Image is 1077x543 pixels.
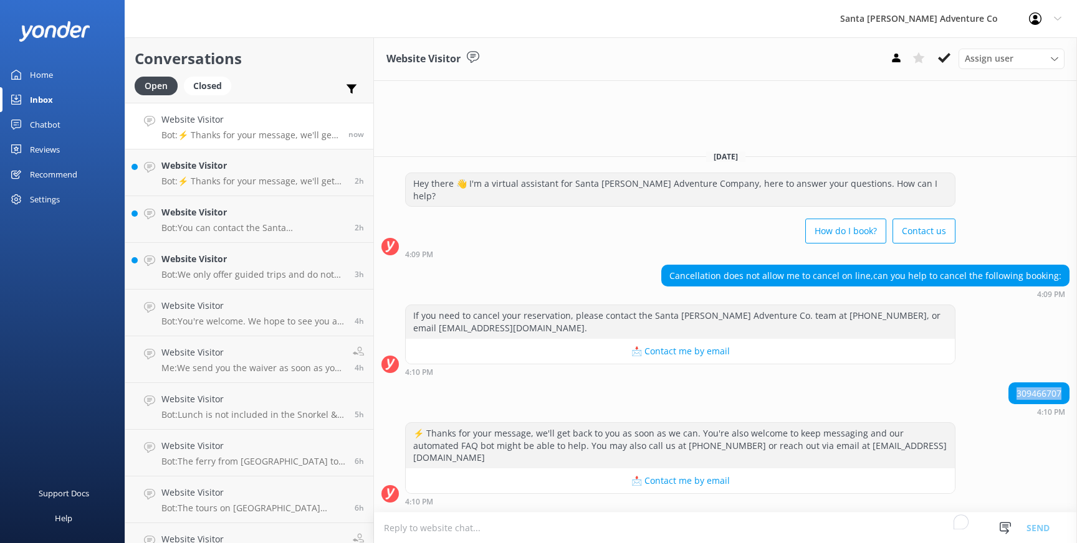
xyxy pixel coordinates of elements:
div: ⚡ Thanks for your message, we'll get back to you as soon as we can. You're also welcome to keep m... [406,423,955,468]
p: Bot: You can contact the Santa [PERSON_NAME] Adventure Co. team at [PHONE_NUMBER], or by emailing... [161,222,345,234]
span: Sep 01 2025 10:21am (UTC -07:00) America/Tijuana [355,409,364,420]
div: Assign User [959,49,1065,68]
p: Bot: ⚡ Thanks for your message, we'll get back to you as soon as we can. You're also welcome to k... [161,176,345,187]
span: [DATE] [706,151,745,162]
h4: Website Visitor [161,346,343,359]
div: Home [30,62,53,87]
h4: Website Visitor [161,252,345,266]
a: Website VisitorBot:We only offer guided trips and do not rent equipment.3h [125,243,373,290]
h4: Website Visitor [161,113,339,126]
div: Recommend [30,162,77,187]
span: Sep 01 2025 01:24pm (UTC -07:00) America/Tijuana [355,222,364,233]
div: Inbox [30,87,53,112]
a: Website VisitorBot:The tours on [GEOGRAPHIC_DATA][PERSON_NAME] take place at [GEOGRAPHIC_DATA].6h [125,476,373,523]
div: Reviews [30,137,60,162]
div: Open [135,77,178,95]
strong: 4:10 PM [405,498,433,506]
a: Closed [184,78,237,92]
strong: 4:10 PM [1037,408,1065,416]
div: Cancellation does not allow me to cancel on line,can you help to cancel the following booking: [662,265,1069,286]
h4: Website Visitor [161,205,345,219]
a: Website VisitorBot:The ferry from [GEOGRAPHIC_DATA] to the [GEOGRAPHIC_DATA] takes approximately ... [125,430,373,476]
div: Sep 01 2025 04:10pm (UTC -07:00) America/Tijuana [405,497,955,506]
div: Sep 01 2025 04:10pm (UTC -07:00) America/Tijuana [1008,407,1070,416]
p: Bot: The tours on [GEOGRAPHIC_DATA][PERSON_NAME] take place at [GEOGRAPHIC_DATA]. [161,503,345,514]
h3: Website Visitor [386,51,461,67]
a: Website VisitorBot:You're welcome. We hope to see you at [GEOGRAPHIC_DATA][PERSON_NAME] Adventure... [125,290,373,336]
div: If you need to cancel your reservation, please contact the Santa [PERSON_NAME] Adventure Co. team... [406,305,955,338]
div: 309466707 [1009,383,1069,404]
button: 📩 Contact me by email [406,339,955,364]
a: Website VisitorBot:Lunch is not included in the Snorkel & Kayak Tour, so you will need to bring y... [125,383,373,430]
div: Help [55,506,72,531]
a: Open [135,78,184,92]
span: Sep 01 2025 12:05pm (UTC -07:00) America/Tijuana [355,316,364,326]
a: Website VisitorMe:We send you the waiver as soon as you book! It is an individual link for each b... [125,336,373,383]
div: Closed [184,77,231,95]
div: Sep 01 2025 04:09pm (UTC -07:00) America/Tijuana [405,250,955,258]
p: Bot: The ferry from [GEOGRAPHIC_DATA] to the [GEOGRAPHIC_DATA] takes approximately 1-1.5 hours. [161,456,345,467]
a: Website VisitorBot:⚡ Thanks for your message, we'll get back to you as soon as we can. You're als... [125,103,373,149]
strong: 4:09 PM [405,251,433,258]
strong: 4:10 PM [405,369,433,376]
h2: Conversations [135,47,364,70]
div: Support Docs [39,481,89,506]
span: Sep 01 2025 01:57pm (UTC -07:00) America/Tijuana [355,176,364,186]
span: Sep 01 2025 12:33pm (UTC -07:00) America/Tijuana [355,269,364,280]
h4: Website Visitor [161,159,345,172]
button: Contact us [893,219,955,243]
div: Sep 01 2025 04:10pm (UTC -07:00) America/Tijuana [405,367,955,376]
p: Me: We send you the waiver as soon as you book! It is an individual link for each booking [161,362,343,374]
button: How do I book? [805,219,886,243]
strong: 4:09 PM [1037,291,1065,298]
h4: Website Visitor [161,299,345,313]
h4: Website Visitor [161,392,345,406]
a: Website VisitorBot:⚡ Thanks for your message, we'll get back to you as soon as we can. You're als... [125,149,373,196]
div: Chatbot [30,112,60,137]
div: Sep 01 2025 04:09pm (UTC -07:00) America/Tijuana [661,290,1070,298]
img: yonder-white-logo.png [19,21,90,42]
div: Hey there 👋 I'm a virtual assistant for Santa [PERSON_NAME] Adventure Company, here to answer you... [406,173,955,206]
h4: Website Visitor [161,486,345,499]
span: Sep 01 2025 09:21am (UTC -07:00) America/Tijuana [355,503,364,513]
span: Sep 01 2025 09:30am (UTC -07:00) America/Tijuana [355,456,364,466]
a: Website VisitorBot:You can contact the Santa [PERSON_NAME] Adventure Co. team at [PHONE_NUMBER], ... [125,196,373,243]
span: Sep 01 2025 04:10pm (UTC -07:00) America/Tijuana [348,129,364,139]
h4: Website Visitor [161,439,345,453]
span: Assign user [965,52,1013,65]
p: Bot: You're welcome. We hope to see you at [GEOGRAPHIC_DATA][PERSON_NAME] Adventure Co. soon! [161,316,345,327]
button: 📩 Contact me by email [406,468,955,493]
p: Bot: ⚡ Thanks for your message, we'll get back to you as soon as we can. You're also welcome to k... [161,130,339,141]
p: Bot: Lunch is not included in the Snorkel & Kayak Tour, so you will need to bring your own lunch. [161,409,345,420]
div: Settings [30,187,60,212]
span: Sep 01 2025 11:23am (UTC -07:00) America/Tijuana [355,362,364,373]
textarea: To enrich screen reader interactions, please activate Accessibility in Grammarly extension settings [374,512,1077,543]
p: Bot: We only offer guided trips and do not rent equipment. [161,269,345,280]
